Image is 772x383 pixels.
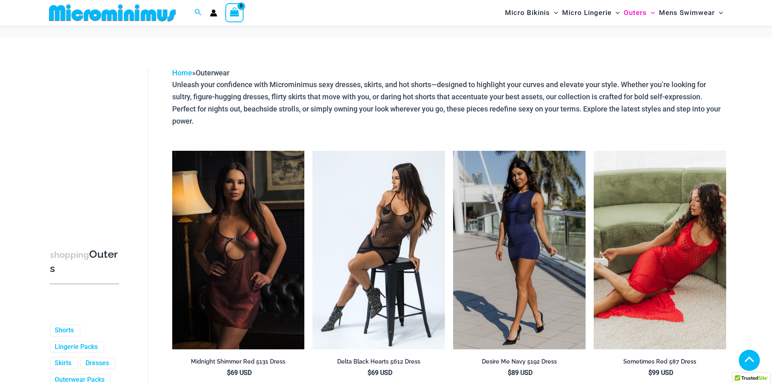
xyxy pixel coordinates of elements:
span: Menu Toggle [715,2,723,23]
a: Desire Me Navy 5192 Dress [453,358,586,368]
span: Outerwear [196,68,229,77]
span: Menu Toggle [612,2,620,23]
a: Delta Black Hearts 5612 Dress 05Delta Black Hearts 5612 Dress 04Delta Black Hearts 5612 Dress 04 [312,151,445,349]
h3: Outers [50,248,119,276]
h2: Sometimes Red 587 Dress [594,358,726,366]
a: Sometimes Red 587 Dress [594,358,726,368]
a: Account icon link [210,9,217,17]
a: Midnight Shimmer Red 5131 Dress [172,358,305,368]
a: Desire Me Navy 5192 Dress 11Desire Me Navy 5192 Dress 09Desire Me Navy 5192 Dress 09 [453,151,586,349]
span: Micro Lingerie [562,2,612,23]
span: Outers [624,2,647,23]
img: Desire Me Navy 5192 Dress 11 [453,151,586,349]
a: Mens SwimwearMenu ToggleMenu Toggle [657,2,725,23]
bdi: 69 USD [368,369,392,377]
span: Micro Bikinis [505,2,550,23]
a: Dresses [86,359,109,368]
span: Menu Toggle [550,2,558,23]
a: Search icon link [195,8,202,18]
img: Sometimes Red 587 Dress 10 [594,151,726,349]
span: » [172,68,229,77]
a: Home [172,68,192,77]
iframe: TrustedSite Certified [50,60,123,223]
h2: Midnight Shimmer Red 5131 Dress [172,358,305,366]
img: Delta Black Hearts 5612 Dress 05 [312,151,445,349]
a: Micro LingerieMenu ToggleMenu Toggle [560,2,622,23]
a: Micro BikinisMenu ToggleMenu Toggle [503,2,560,23]
a: Shorts [55,326,74,335]
img: MM SHOP LOGO FLAT [46,4,179,22]
span: Mens Swimwear [659,2,715,23]
h2: Delta Black Hearts 5612 Dress [312,358,445,366]
a: Skirts [55,359,71,368]
bdi: 99 USD [648,369,673,377]
span: $ [368,369,371,377]
a: Midnight Shimmer Red 5131 Dress 03v3Midnight Shimmer Red 5131 Dress 05Midnight Shimmer Red 5131 D... [172,151,305,349]
a: OutersMenu ToggleMenu Toggle [622,2,657,23]
bdi: 69 USD [227,369,252,377]
h2: Desire Me Navy 5192 Dress [453,358,586,366]
span: $ [648,369,652,377]
span: Menu Toggle [647,2,655,23]
a: View Shopping Cart, empty [225,3,244,22]
span: $ [227,369,231,377]
img: Midnight Shimmer Red 5131 Dress 03v3 [172,151,305,349]
span: $ [508,369,511,377]
nav: Site Navigation [502,1,727,24]
a: Sometimes Red 587 Dress 10Sometimes Red 587 Dress 09Sometimes Red 587 Dress 09 [594,151,726,349]
span: shopping [50,250,89,260]
p: Unleash your confidence with Microminimus sexy dresses, skirts, and hot shorts—designed to highli... [172,79,726,127]
a: Lingerie Packs [55,343,98,351]
bdi: 89 USD [508,369,532,377]
a: Delta Black Hearts 5612 Dress [312,358,445,368]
